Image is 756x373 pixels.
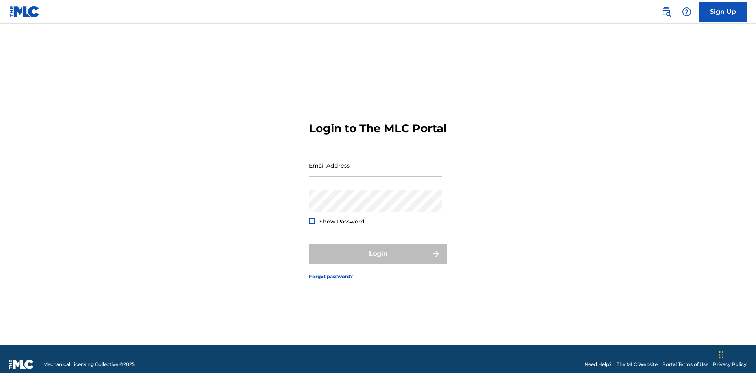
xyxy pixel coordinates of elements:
[717,335,756,373] iframe: Chat Widget
[309,273,353,280] a: Forgot password?
[9,6,40,17] img: MLC Logo
[661,7,671,17] img: search
[584,361,612,368] a: Need Help?
[699,2,747,22] a: Sign Up
[682,7,691,17] img: help
[662,361,708,368] a: Portal Terms of Use
[319,218,365,225] span: Show Password
[617,361,658,368] a: The MLC Website
[679,4,695,20] div: Help
[658,4,674,20] a: Public Search
[9,360,34,369] img: logo
[43,361,135,368] span: Mechanical Licensing Collective © 2025
[713,361,747,368] a: Privacy Policy
[309,122,447,135] h3: Login to The MLC Portal
[719,343,724,367] div: Drag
